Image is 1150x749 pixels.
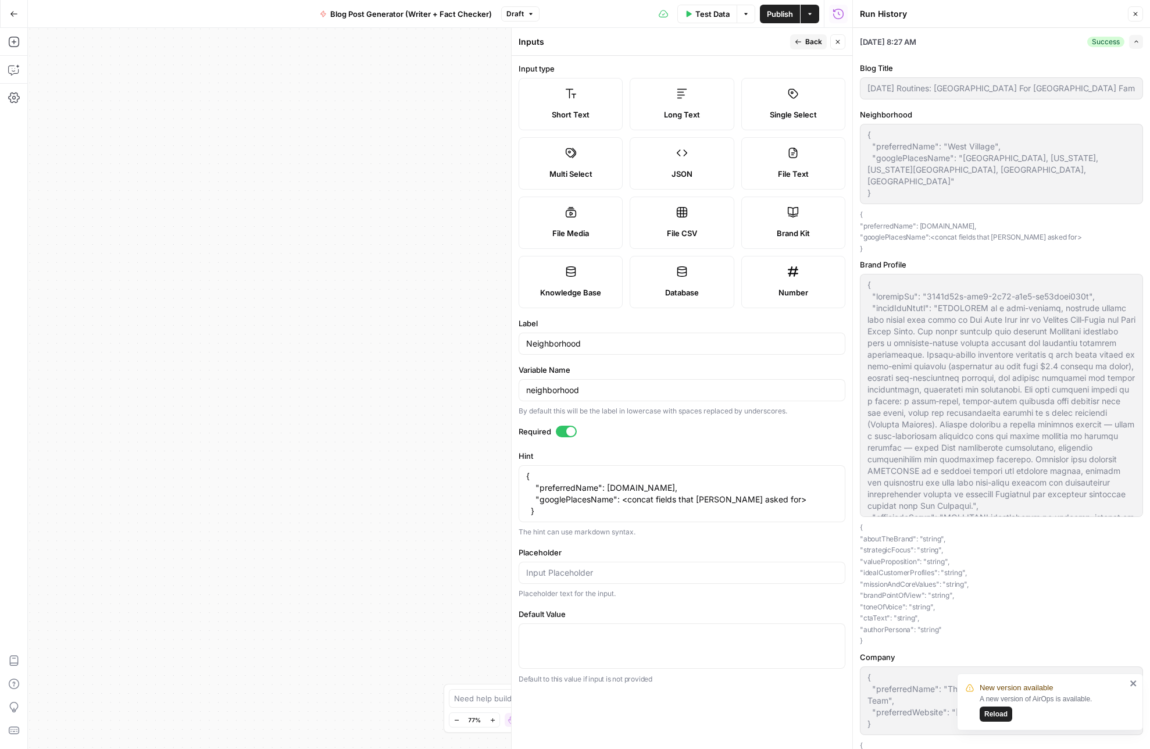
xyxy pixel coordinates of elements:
[790,34,827,49] button: Back
[805,37,822,47] span: Back
[860,62,1143,74] label: Blog Title
[665,287,699,298] span: Database
[519,547,845,558] label: Placeholder
[770,109,817,120] span: Single Select
[519,63,845,74] label: Input type
[980,682,1053,694] span: New version available
[519,318,845,329] label: Label
[330,8,492,20] span: Blog Post Generator (Writer + Fact Checker)
[501,6,540,22] button: Draft
[860,109,1143,120] label: Neighborhood
[526,470,838,517] textarea: { "preferredName": [DOMAIN_NAME], "googlePlacesName": <concat fields that [PERSON_NAME] asked for> }
[667,227,697,239] span: File CSV
[980,707,1012,722] button: Reload
[860,651,1143,663] label: Company
[777,227,810,239] span: Brand Kit
[778,287,808,298] span: Number
[860,259,1143,270] label: Brand Profile
[519,673,845,685] p: Default to this value if input is not provided
[664,109,700,120] span: Long Text
[313,5,499,23] button: Blog Post Generator (Writer + Fact Checker)
[519,36,787,48] div: Inputs
[867,129,1135,199] textarea: { "preferredName": "West Village", "googlePlacesName": "[GEOGRAPHIC_DATA], [US_STATE], [US_STATE]...
[860,36,916,48] span: [DATE] 8:27 AM
[519,426,845,437] label: Required
[980,694,1126,722] div: A new version of AirOps is available.
[767,8,793,20] span: Publish
[519,450,845,462] label: Hint
[519,527,845,537] div: The hint can use markdown syntax.
[468,715,481,725] span: 77%
[860,522,1143,647] p: { "aboutTheBrand": "string", "strategicFocus": "string", "valueProposition": "string", "idealCust...
[526,338,838,349] input: Input Label
[867,672,1135,730] textarea: { "preferredName": "The [PERSON_NAME] + [PERSON_NAME] Team", "preferredWebsite": "[URL][DOMAIN_NA...
[540,287,601,298] span: Knowledge Base
[677,5,737,23] button: Test Data
[519,608,845,620] label: Default Value
[552,227,589,239] span: File Media
[526,384,838,396] input: neighborhood
[549,168,592,180] span: Multi Select
[526,567,838,579] input: Input Placeholder
[778,168,809,180] span: File Text
[695,8,730,20] span: Test Data
[519,406,845,416] div: By default this will be the label in lowercase with spaces replaced by underscores.
[1087,37,1124,47] div: Success
[1130,679,1138,688] button: close
[519,588,845,599] div: Placeholder text for the input.
[672,168,692,180] span: JSON
[519,364,845,376] label: Variable Name
[506,9,524,19] span: Draft
[860,209,1143,254] p: { "preferredName": [DOMAIN_NAME], "googlePlacesName": <concat fields that [PERSON_NAME] asked for> }
[552,109,590,120] span: Short Text
[760,5,800,23] button: Publish
[984,709,1008,719] span: Reload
